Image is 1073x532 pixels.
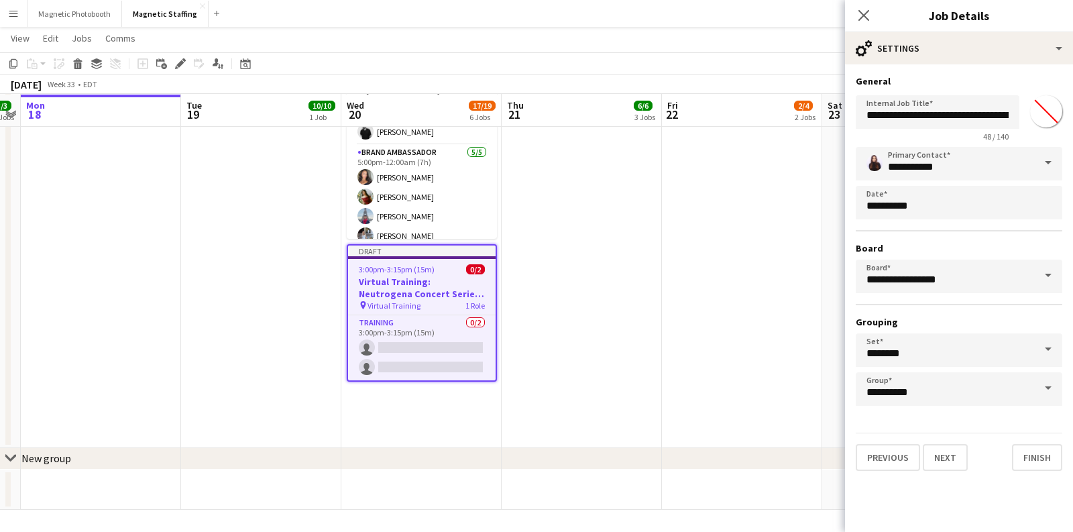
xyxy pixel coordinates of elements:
h3: Job Details [845,7,1073,24]
a: Edit [38,30,64,47]
span: Wed [347,99,364,111]
span: 0/2 [466,264,485,274]
div: 1 Job [309,112,335,122]
button: Magnetic Photobooth [27,1,122,27]
span: Thu [507,99,524,111]
span: 19 [184,107,202,122]
a: Comms [100,30,141,47]
span: Fri [667,99,678,111]
button: Previous [856,444,920,471]
button: Finish [1012,444,1062,471]
div: 3 Jobs [634,112,655,122]
span: 22 [665,107,678,122]
button: Magnetic Staffing [122,1,209,27]
span: Sat [828,99,842,111]
span: Comms [105,32,135,44]
a: Jobs [66,30,97,47]
span: Jobs [72,32,92,44]
app-job-card: Draft3:00pm-3:15pm (15m)0/2Virtual Training: Neutrogena Concert Series 2943 Virtual Training1 Rol... [347,244,497,382]
h3: Board [856,242,1062,254]
span: 21 [505,107,524,122]
h3: Grouping [856,316,1062,328]
div: 2 Jobs [795,112,815,122]
span: 48 / 140 [972,131,1019,142]
span: 23 [826,107,842,122]
button: Next [923,444,968,471]
span: 3:00pm-3:15pm (15m) [359,264,435,274]
app-job-card: 3:00pm-12:30am (9h30m) (Thu)10/10Neutrogena Concert Series 2943 [GEOGRAPHIC_DATA]3 RolesTeam Lead... [347,40,497,239]
span: Tue [186,99,202,111]
div: New group [21,451,71,465]
span: 6/6 [634,101,653,111]
a: View [5,30,35,47]
span: 1 Role [465,301,485,311]
app-card-role: Brand Ambassador5/55:00pm-12:00am (7h)[PERSON_NAME][PERSON_NAME][PERSON_NAME][PERSON_NAME] [347,145,497,268]
span: 18 [24,107,45,122]
span: 17/19 [469,101,496,111]
h3: General [856,75,1062,87]
span: Week 33 [44,79,78,89]
div: 6 Jobs [469,112,495,122]
span: 2/4 [794,101,813,111]
span: 10/10 [308,101,335,111]
div: EDT [83,79,97,89]
span: Virtual Training [368,301,420,311]
app-card-role: Training0/23:00pm-3:15pm (15m) [348,315,496,380]
span: Edit [43,32,58,44]
div: Settings [845,32,1073,64]
span: Mon [26,99,45,111]
div: [DATE] [11,78,42,91]
div: Draft [348,246,496,256]
span: View [11,32,30,44]
h3: Virtual Training: Neutrogena Concert Series 2943 [348,276,496,300]
span: 20 [345,107,364,122]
